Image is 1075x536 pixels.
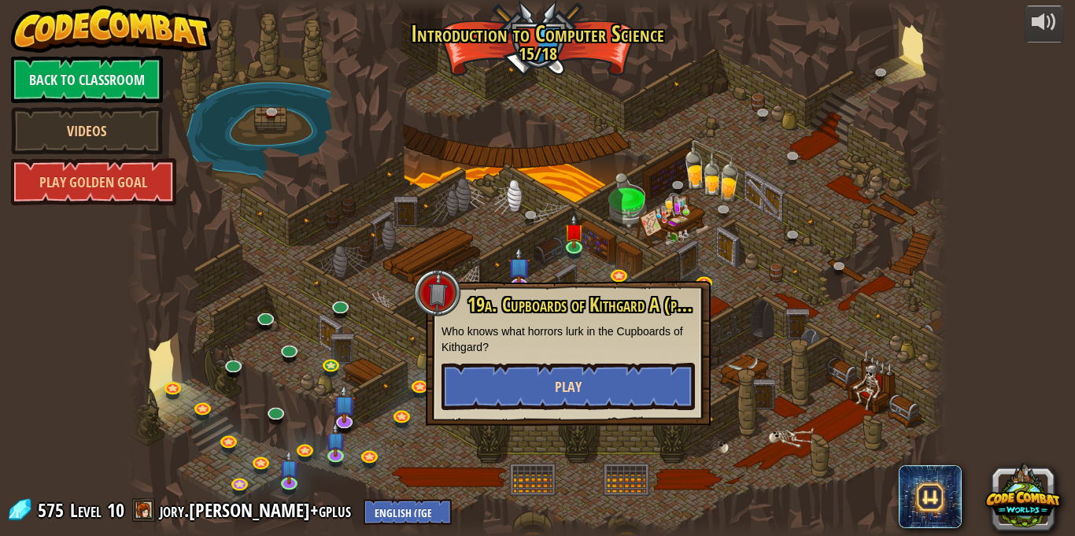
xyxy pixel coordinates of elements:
[441,323,695,355] p: Who knows what horrors lurk in the Cupboards of Kithgard?
[70,497,102,523] span: Level
[11,158,176,205] a: Play Golden Goal
[467,291,725,318] span: 19a. Cupboards of Kithgard A (practice)
[508,246,530,285] img: level-banner-unstarted-subscriber.png
[441,363,695,410] button: Play
[564,215,584,249] img: level-banner-unstarted.png
[325,423,345,457] img: level-banner-unstarted-subscriber.png
[11,56,163,103] a: Back to Classroom
[1025,6,1064,43] button: Adjust volume
[279,451,299,485] img: level-banner-unstarted-subscriber.png
[11,6,212,53] img: CodeCombat - Learn how to code by playing a game
[38,497,68,523] span: 575
[555,377,582,397] span: Play
[333,385,356,423] img: level-banner-unstarted-subscriber.png
[107,497,124,523] span: 10
[11,107,163,154] a: Videos
[160,497,356,523] a: jory.[PERSON_NAME]+gplus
